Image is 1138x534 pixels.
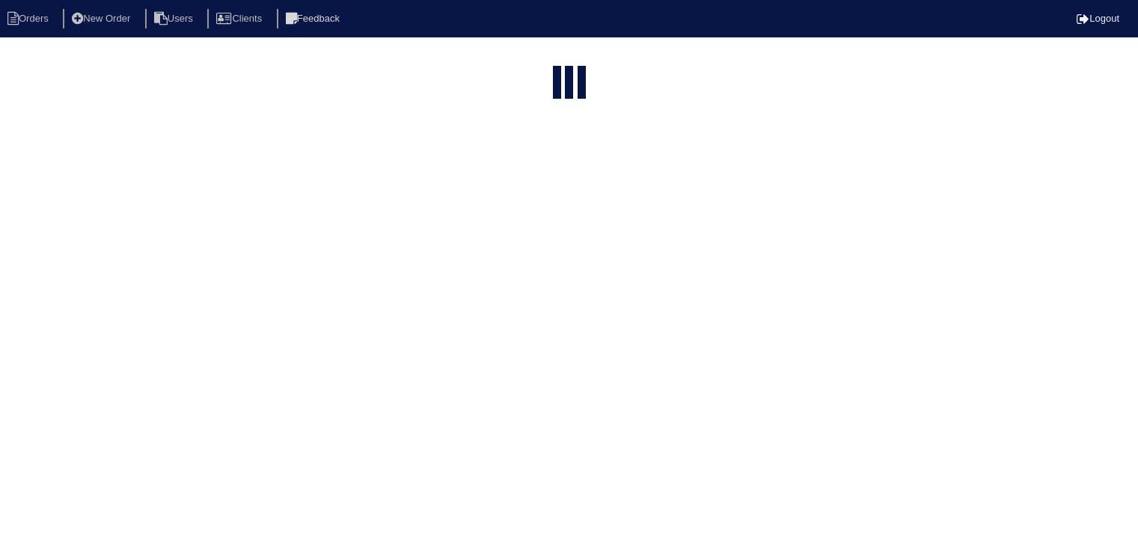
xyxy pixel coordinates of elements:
[277,9,352,29] li: Feedback
[63,9,142,29] li: New Order
[1077,13,1119,24] a: Logout
[207,9,274,29] li: Clients
[145,13,205,24] a: Users
[145,9,205,29] li: Users
[565,66,573,105] div: loading...
[63,13,142,24] a: New Order
[207,13,274,24] a: Clients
